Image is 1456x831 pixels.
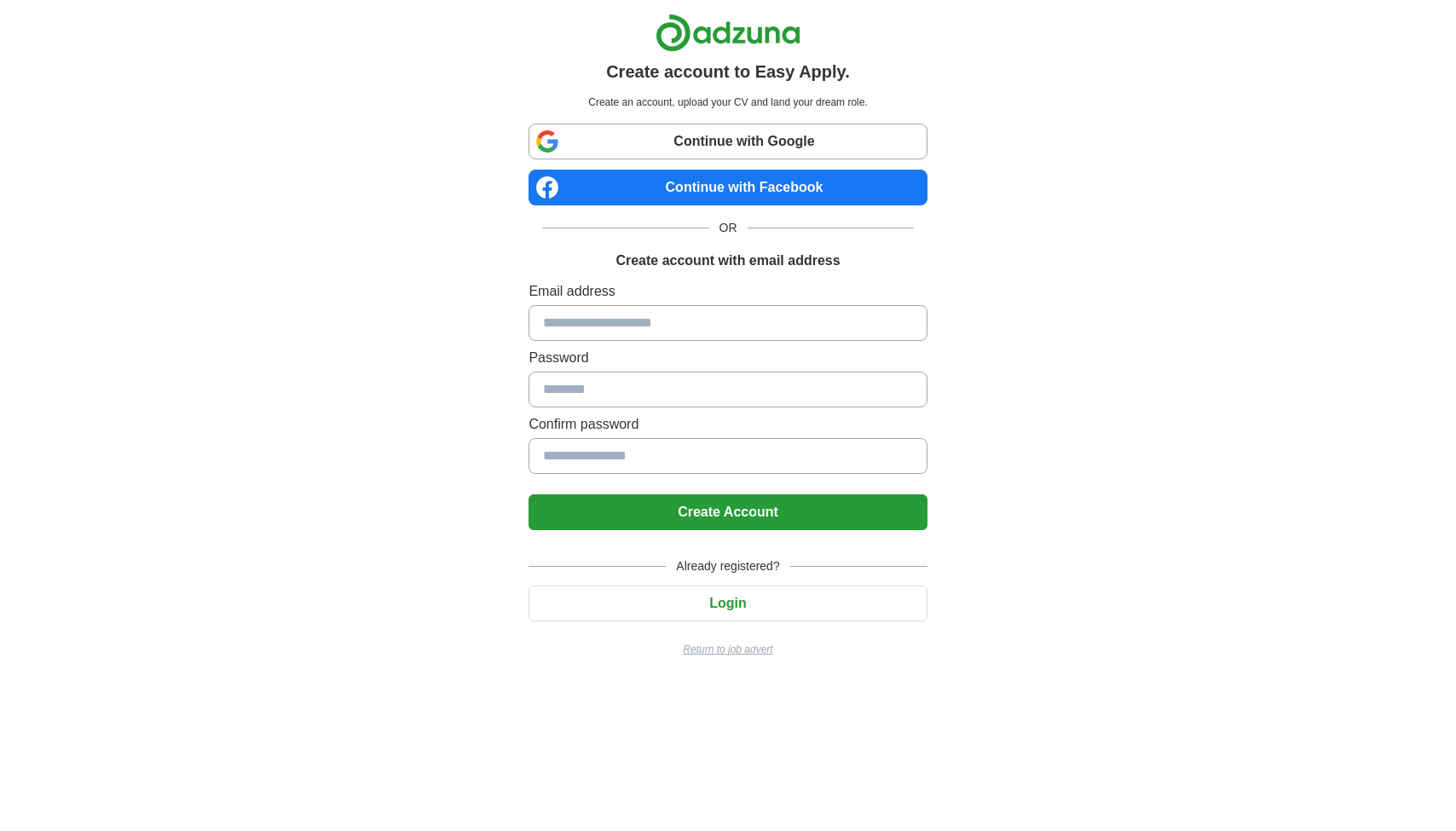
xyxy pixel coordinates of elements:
label: Password [529,348,927,368]
a: Return to job advert [529,642,927,657]
label: Email address [529,281,927,302]
p: Create an account, upload your CV and land your dream role. [532,95,923,110]
button: Login [529,586,927,621]
a: Login [529,596,927,610]
img: Adzuna logo [656,14,800,52]
a: Continue with Facebook [529,170,927,205]
span: Already registered? [666,557,789,575]
h1: Create account to Easy Apply. [606,59,850,84]
span: OR [709,219,748,237]
h1: Create account with email address [615,251,840,271]
label: Confirm password [529,414,927,435]
a: Continue with Google [529,124,927,159]
button: Create Account [529,494,927,530]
